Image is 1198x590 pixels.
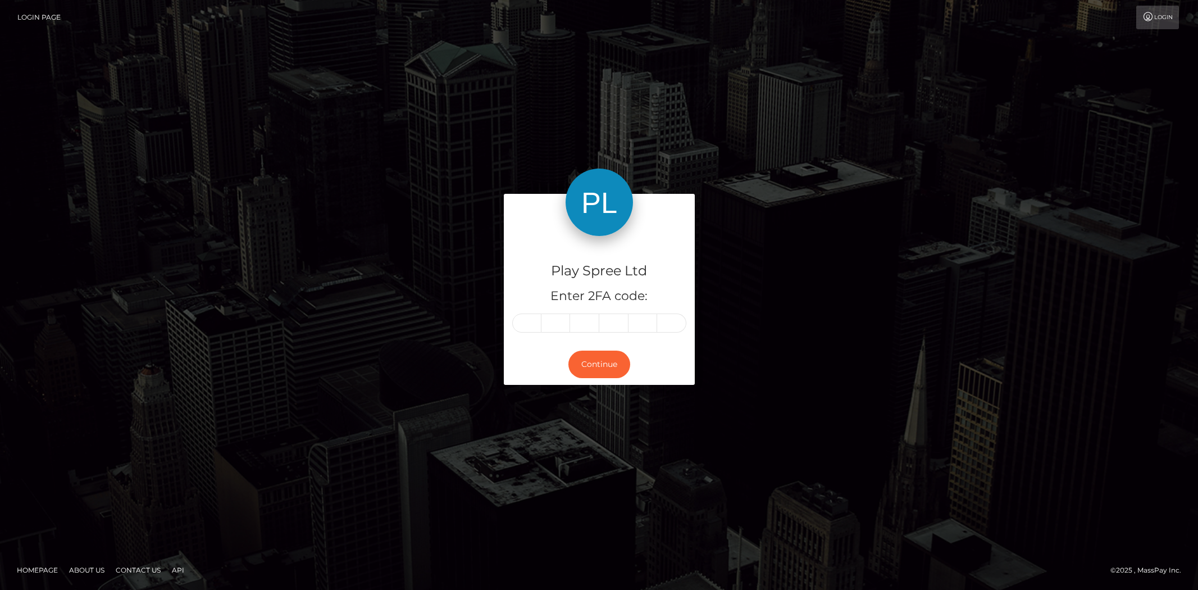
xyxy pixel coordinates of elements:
a: Login Page [17,6,61,29]
h5: Enter 2FA code: [512,288,686,305]
a: Contact Us [111,561,165,579]
button: Continue [568,351,630,378]
a: Login [1136,6,1179,29]
h4: Play Spree Ltd [512,261,686,281]
a: About Us [65,561,109,579]
a: Homepage [12,561,62,579]
img: Play Spree Ltd [566,169,633,236]
a: API [167,561,189,579]
div: © 2025 , MassPay Inc. [1110,564,1190,577]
